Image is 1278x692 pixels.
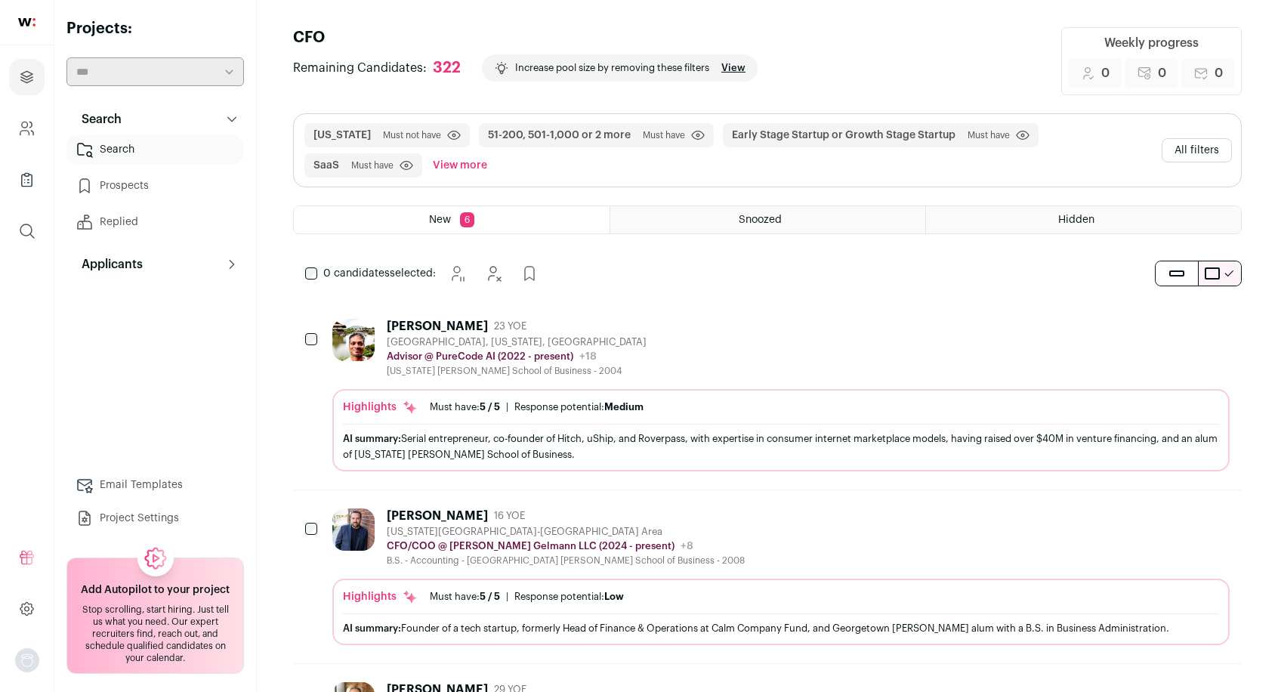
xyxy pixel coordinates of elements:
[460,212,474,227] span: 6
[387,319,488,334] div: [PERSON_NAME]
[15,648,39,672] button: Open dropdown
[515,62,709,74] p: Increase pool size by removing these filters
[1158,64,1166,82] span: 0
[66,134,244,165] a: Search
[9,162,45,198] a: Company Lists
[430,401,644,413] ul: |
[343,589,418,604] div: Highlights
[480,402,500,412] span: 5 / 5
[313,158,339,173] button: SaaS
[293,59,427,77] span: Remaining Candidates:
[514,401,644,413] div: Response potential:
[387,555,745,567] div: B.S. - Accounting - [GEOGRAPHIC_DATA] [PERSON_NAME] School of Business - 2008
[66,558,244,674] a: Add Autopilot to your project Stop scrolling, start hiring. Just tell us what you need. Our exper...
[73,110,122,128] p: Search
[387,508,488,524] div: [PERSON_NAME]
[610,206,925,233] a: Snoozed
[313,128,371,143] button: [US_STATE]
[66,503,244,533] a: Project Settings
[1215,64,1223,82] span: 0
[387,526,745,538] div: [US_STATE][GEOGRAPHIC_DATA]-[GEOGRAPHIC_DATA] Area
[433,59,461,78] div: 322
[968,129,1010,141] span: Must have
[494,510,525,522] span: 16 YOE
[604,592,624,601] span: Low
[66,470,244,500] a: Email Templates
[66,207,244,237] a: Replied
[332,508,1230,645] a: [PERSON_NAME] 16 YOE [US_STATE][GEOGRAPHIC_DATA]-[GEOGRAPHIC_DATA] Area CFO/COO @ [PERSON_NAME] G...
[721,62,745,74] a: View
[18,18,35,26] img: wellfound-shorthand-0d5821cbd27db2630d0214b213865d53afaa358527fdda9d0ea32b1df1b89c2c.svg
[73,255,143,273] p: Applicants
[343,400,418,415] div: Highlights
[643,129,685,141] span: Must have
[293,27,758,48] h1: CFO
[66,249,244,280] button: Applicants
[332,319,375,361] img: 2313194c9b86e975e58411c3c08fb8280ce1d3c0f0a7798008a109f4d7f435b0
[494,320,526,332] span: 23 YOE
[383,129,441,141] span: Must not have
[739,215,782,225] span: Snoozed
[926,206,1241,233] a: Hidden
[429,215,451,225] span: New
[81,582,230,598] h2: Add Autopilot to your project
[387,351,573,363] p: Advisor @ PureCode AI (2022 - present)
[9,110,45,147] a: Company and ATS Settings
[1058,215,1094,225] span: Hidden
[343,434,401,443] span: AI summary:
[323,268,390,279] span: 0 candidates
[351,159,394,171] span: Must have
[343,620,1219,636] div: Founder of a tech startup, formerly Head of Finance & Operations at Calm Company Fund, and George...
[387,365,647,377] div: [US_STATE] [PERSON_NAME] School of Business - 2004
[66,18,244,39] h2: Projects:
[9,59,45,95] a: Projects
[76,604,234,664] div: Stop scrolling, start hiring. Just tell us what you need. Our expert recruiters find, reach out, ...
[1101,64,1110,82] span: 0
[514,591,624,603] div: Response potential:
[1104,34,1199,52] div: Weekly progress
[66,104,244,134] button: Search
[387,336,647,348] div: [GEOGRAPHIC_DATA], [US_STATE], [GEOGRAPHIC_DATA]
[1162,138,1232,162] button: All filters
[430,591,624,603] ul: |
[430,153,490,178] button: View more
[488,128,631,143] button: 51-200, 501-1,000 or 2 more
[332,508,375,551] img: d92ea63ff553b5d0d202aae01a8faacf4fae6141197cdfca58db98655cdb53dd
[430,591,500,603] div: Must have:
[732,128,955,143] button: Early Stage Startup or Growth Stage Startup
[323,266,436,281] span: selected:
[579,351,597,362] span: +18
[332,319,1230,471] a: [PERSON_NAME] 23 YOE [GEOGRAPHIC_DATA], [US_STATE], [GEOGRAPHIC_DATA] Advisor @ PureCode AI (2022...
[66,171,244,201] a: Prospects
[681,541,693,551] span: +8
[604,402,644,412] span: Medium
[387,540,674,552] p: CFO/COO @ [PERSON_NAME] Gelmann LLC (2024 - present)
[15,648,39,672] img: nopic.png
[343,623,401,633] span: AI summary:
[480,592,500,601] span: 5 / 5
[343,431,1219,462] div: Serial entrepreneur, co-founder of Hitch, uShip, and Roverpass, with expertise in consumer intern...
[430,401,500,413] div: Must have:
